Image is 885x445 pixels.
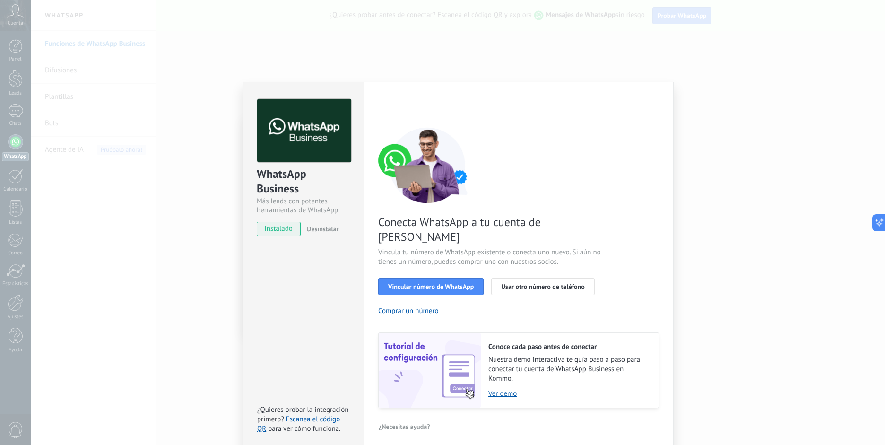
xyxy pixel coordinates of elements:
button: ¿Necesitas ayuda? [378,419,431,434]
span: Nuestra demo interactiva te guía paso a paso para conectar tu cuenta de WhatsApp Business en Kommo. [488,355,649,384]
h2: Conoce cada paso antes de conectar [488,342,649,351]
span: Usar otro número de teléfono [501,283,584,290]
div: WhatsApp Business [257,166,350,197]
span: ¿Quieres probar la integración primero? [257,405,349,424]
button: Desinstalar [303,222,338,236]
span: instalado [257,222,300,236]
span: para ver cómo funciona. [268,424,340,433]
span: Conecta WhatsApp a tu cuenta de [PERSON_NAME] [378,215,603,244]
span: Vincular número de WhatsApp [388,283,474,290]
img: connect number [378,127,477,203]
img: logo_main.png [257,99,351,163]
button: Comprar un número [378,306,439,315]
a: Ver demo [488,389,649,398]
a: Escanea el código QR [257,415,340,433]
span: Desinstalar [307,225,338,233]
button: Vincular número de WhatsApp [378,278,484,295]
span: ¿Necesitas ayuda? [379,423,430,430]
span: Vincula tu número de WhatsApp existente o conecta uno nuevo. Si aún no tienes un número, puedes c... [378,248,603,267]
button: Usar otro número de teléfono [491,278,594,295]
div: Más leads con potentes herramientas de WhatsApp [257,197,350,215]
